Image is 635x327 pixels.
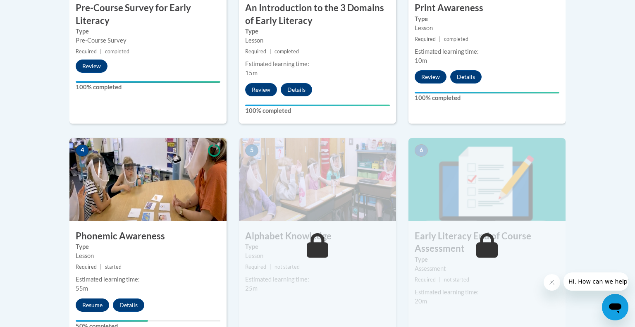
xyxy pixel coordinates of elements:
[113,298,144,312] button: Details
[415,14,559,24] label: Type
[415,47,559,56] div: Estimated learning time:
[239,2,396,27] h3: An Introduction to the 3 Domains of Early Literacy
[439,277,441,283] span: |
[444,277,469,283] span: not started
[275,264,300,270] span: not started
[245,60,390,69] div: Estimated learning time:
[76,60,107,73] button: Review
[415,277,436,283] span: Required
[415,57,427,64] span: 10m
[76,320,148,322] div: Your progress
[245,83,277,96] button: Review
[69,138,227,221] img: Course Image
[415,70,446,84] button: Review
[100,264,102,270] span: |
[245,105,390,106] div: Your progress
[105,264,122,270] span: started
[270,48,271,55] span: |
[415,92,559,93] div: Your progress
[275,48,299,55] span: completed
[245,242,390,251] label: Type
[76,285,88,292] span: 55m
[415,144,428,157] span: 6
[415,298,427,305] span: 20m
[76,36,220,45] div: Pre-Course Survey
[281,83,312,96] button: Details
[245,69,258,76] span: 15m
[239,138,396,221] img: Course Image
[76,48,97,55] span: Required
[245,106,390,115] label: 100% completed
[450,70,482,84] button: Details
[415,24,559,33] div: Lesson
[76,298,109,312] button: Resume
[76,242,220,251] label: Type
[563,272,628,291] iframe: Message from company
[76,27,220,36] label: Type
[239,230,396,243] h3: Alphabet Knowledge
[76,83,220,92] label: 100% completed
[415,36,436,42] span: Required
[245,275,390,284] div: Estimated learning time:
[415,93,559,103] label: 100% completed
[544,274,560,291] iframe: Close message
[76,251,220,260] div: Lesson
[76,275,220,284] div: Estimated learning time:
[245,264,266,270] span: Required
[245,27,390,36] label: Type
[415,264,559,273] div: Assessment
[105,48,129,55] span: completed
[245,144,258,157] span: 5
[439,36,441,42] span: |
[270,264,271,270] span: |
[76,144,89,157] span: 4
[245,251,390,260] div: Lesson
[415,288,559,297] div: Estimated learning time:
[245,36,390,45] div: Lesson
[245,48,266,55] span: Required
[245,285,258,292] span: 25m
[69,230,227,243] h3: Phonemic Awareness
[415,255,559,264] label: Type
[602,294,628,320] iframe: Button to launch messaging window
[76,81,220,83] div: Your progress
[100,48,102,55] span: |
[76,264,97,270] span: Required
[444,36,468,42] span: completed
[5,6,67,12] span: Hi. How can we help?
[408,2,566,14] h3: Print Awareness
[69,2,227,27] h3: Pre-Course Survey for Early Literacy
[408,138,566,221] img: Course Image
[408,230,566,255] h3: Early Literacy End of Course Assessment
